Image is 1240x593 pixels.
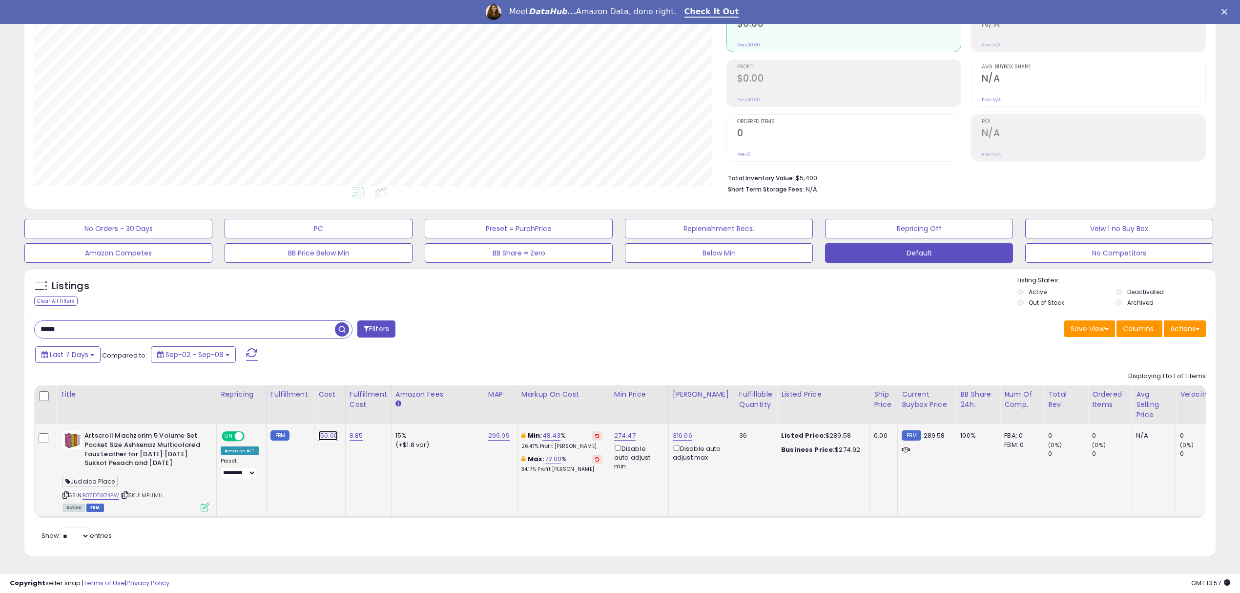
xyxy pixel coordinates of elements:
a: 8.85 [350,431,363,441]
span: FBM [86,504,104,512]
a: 299.99 [488,431,510,441]
small: (0%) [1092,441,1106,449]
span: Ordered Items [737,119,961,125]
button: Veiw 1 no Buy Box [1025,219,1213,238]
button: Repricing Off [825,219,1013,238]
div: MAP [488,389,513,400]
div: 0 [1048,431,1088,440]
button: No Orders - 30 Days [24,219,212,238]
button: Save View [1064,320,1115,337]
div: $274.92 [781,445,862,454]
span: Avg. Buybox Share [982,64,1205,70]
div: Preset: [221,458,259,480]
div: Meet Amazon Data, done right. [509,7,677,17]
label: Active [1029,288,1047,296]
div: 0 [1092,449,1132,458]
button: Sep-02 - Sep-08 [151,346,236,363]
div: Fulfillable Quantity [739,389,773,410]
th: The percentage added to the cost of goods (COGS) that forms the calculator for Min & Max prices. [517,385,610,424]
h2: $0.00 [737,18,961,31]
label: Deactivated [1127,288,1164,296]
div: % [521,431,602,449]
div: Total Rev. [1048,389,1084,410]
button: Below Min [625,243,813,263]
div: BB Share 24h. [960,389,996,410]
h2: 0 [737,127,961,141]
div: Fulfillment [270,389,310,400]
span: Last 7 Days [50,350,88,360]
span: ROI [982,119,1205,125]
p: 34.17% Profit [PERSON_NAME] [521,466,602,473]
div: Disable auto adjust max [673,443,727,462]
div: Avg Selling Price [1136,389,1172,420]
div: seller snap | | [10,579,169,588]
strong: Copyright [10,578,45,588]
small: Prev: N/A [982,42,1001,48]
div: 36 [739,431,769,440]
small: Prev: N/A [982,151,1001,157]
span: Profit [737,64,961,70]
span: Judaica Place [62,476,118,487]
span: N/A [806,185,817,194]
b: Business Price: [781,445,835,454]
button: PC [225,219,413,238]
button: Filters [357,320,395,338]
div: 0 [1092,431,1132,440]
div: Repricing [221,389,262,400]
a: Check It Out [684,7,739,18]
img: 51HWb+b0l-L._SL40_.jpg [62,431,82,449]
small: (0%) [1180,441,1194,449]
div: 0.00 [874,431,890,440]
div: Cost [318,389,341,400]
small: (0%) [1048,441,1062,449]
h2: N/A [982,73,1205,86]
div: $289.58 [781,431,862,440]
a: Privacy Policy [126,578,169,588]
b: Max: [528,454,545,464]
span: Compared to: [102,351,147,360]
button: Replenishment Recs. [625,219,813,238]
b: Short Term Storage Fees: [728,185,804,193]
div: (+$1.8 var) [395,441,476,449]
label: Archived [1127,298,1154,307]
p: Listing States: [1017,276,1216,285]
div: % [521,455,602,473]
span: | SKU: MPUMU [121,491,163,499]
div: [PERSON_NAME] [673,389,731,400]
button: Amazon Competes [24,243,212,263]
button: Last 7 Days [35,346,101,363]
span: Columns [1123,324,1154,334]
div: N/A [1136,431,1168,440]
button: Columns [1116,320,1162,337]
li: $5,400 [728,171,1199,183]
h2: N/A [982,18,1205,31]
small: FBM [270,430,289,441]
div: Close [1221,9,1231,15]
a: 72.00 [545,454,562,464]
b: Min: [528,431,542,440]
div: Ordered Items [1092,389,1128,410]
div: 100% [960,431,992,440]
h2: N/A [982,127,1205,141]
div: Min Price [614,389,664,400]
small: Amazon Fees. [395,400,401,408]
div: Amazon AI * [221,446,259,455]
button: Actions [1164,320,1206,337]
p: 26.47% Profit [PERSON_NAME] [521,443,602,450]
a: B07DTW74PW [83,491,119,500]
div: Clear All Filters [34,296,78,306]
img: Profile image for Georgie [486,4,501,20]
h5: Listings [52,279,89,293]
small: FBM [902,430,921,441]
i: DataHub... [529,7,576,16]
b: Listed Price: [781,431,826,440]
button: BB Price Below Min [225,243,413,263]
span: Sep-02 - Sep-08 [165,350,224,360]
button: No Competitors [1025,243,1213,263]
a: 316.06 [673,431,692,441]
div: ASIN: [62,431,209,510]
button: BB Share = Zero [425,243,613,263]
div: 0 [1180,431,1219,440]
div: FBM: 0 [1004,441,1036,449]
div: Amazon Fees [395,389,480,400]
